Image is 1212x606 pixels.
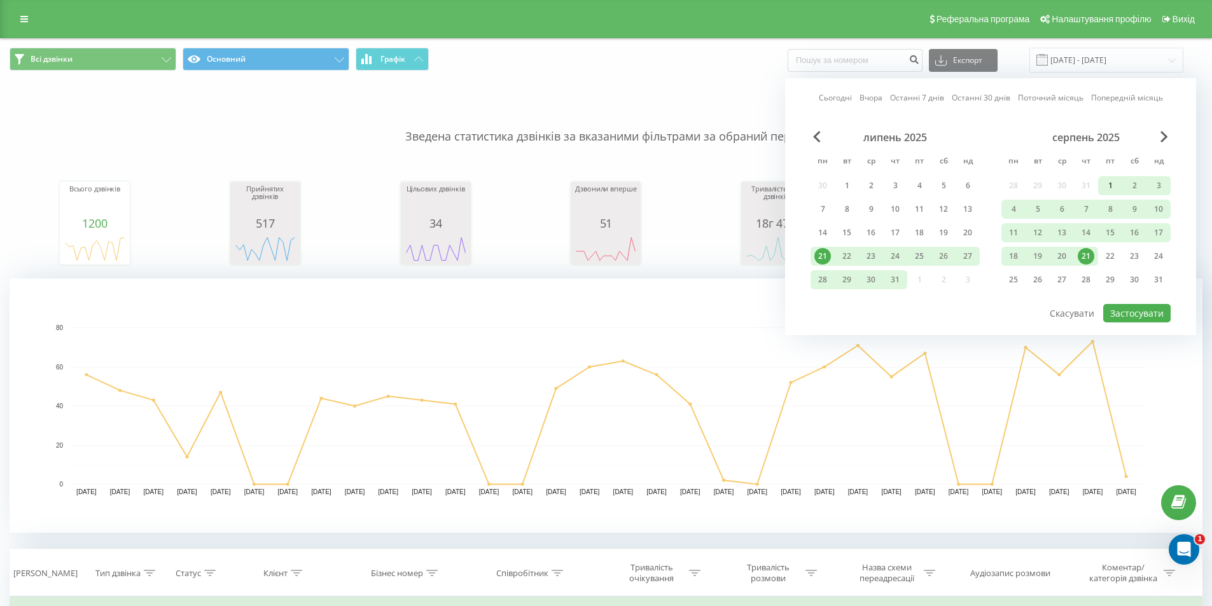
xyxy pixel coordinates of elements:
[95,568,141,579] div: Тип дзвінка
[479,488,499,495] text: [DATE]
[63,230,127,268] div: A chart.
[1005,248,1022,265] div: 18
[959,248,976,265] div: 27
[931,247,956,266] div: сб 26 лип 2025 р.
[10,279,1202,533] div: A chart.
[177,488,197,495] text: [DATE]
[907,247,931,266] div: пт 25 лип 2025 р.
[813,153,832,172] abbr: понеділок
[311,488,331,495] text: [DATE]
[56,403,64,410] text: 40
[814,248,831,265] div: 21
[813,131,821,142] span: Previous Month
[618,562,686,584] div: Тривалість очікування
[1195,534,1205,544] span: 1
[1050,247,1074,266] div: ср 20 серп 2025 р.
[404,230,468,268] div: A chart.
[952,92,1010,104] a: Останні 30 днів
[835,247,859,266] div: вт 22 лип 2025 р.
[1146,200,1171,219] div: нд 10 серп 2025 р.
[839,177,855,194] div: 1
[811,200,835,219] div: пн 7 лип 2025 р.
[379,488,399,495] text: [DATE]
[747,488,767,495] text: [DATE]
[958,153,977,172] abbr: неділя
[1116,488,1136,495] text: [DATE]
[31,54,73,64] span: Всі дзвінки
[1052,14,1151,24] span: Налаштування профілю
[1149,153,1168,172] abbr: неділя
[1098,270,1122,289] div: пт 29 серп 2025 р.
[1146,176,1171,195] div: нд 3 серп 2025 р.
[59,481,63,488] text: 0
[811,270,835,289] div: пн 28 лип 2025 р.
[233,185,297,217] div: Прийнятих дзвінків
[935,224,952,241] div: 19
[1043,304,1101,322] button: Скасувати
[1102,248,1118,265] div: 22
[1028,153,1047,172] abbr: вівторок
[860,92,882,104] a: Вчора
[937,14,1030,24] span: Реферальна програма
[911,177,928,194] div: 4
[1029,201,1046,217] div: 5
[63,217,127,230] div: 1200
[883,270,907,289] div: чт 31 лип 2025 р.
[580,488,600,495] text: [DATE]
[1102,201,1118,217] div: 8
[956,247,980,266] div: нд 27 лип 2025 р.
[1054,272,1070,288] div: 27
[63,185,127,217] div: Всього дзвінків
[839,224,855,241] div: 15
[887,177,903,194] div: 3
[714,488,734,495] text: [DATE]
[1126,201,1143,217] div: 9
[1054,224,1070,241] div: 13
[935,248,952,265] div: 26
[512,488,533,495] text: [DATE]
[1074,247,1098,266] div: чт 21 серп 2025 р.
[356,48,429,71] button: Графік
[959,224,976,241] div: 20
[839,201,855,217] div: 8
[1078,272,1094,288] div: 28
[10,48,176,71] button: Всі дзвінки
[835,270,859,289] div: вт 29 лип 2025 р.
[881,488,902,495] text: [DATE]
[1005,224,1022,241] div: 11
[861,153,881,172] abbr: середа
[886,153,905,172] abbr: четвер
[814,272,831,288] div: 28
[233,230,297,268] svg: A chart.
[380,55,405,64] span: Графік
[1098,176,1122,195] div: пт 1 серп 2025 р.
[863,177,879,194] div: 2
[1074,270,1098,289] div: чт 28 серп 2025 р.
[859,270,883,289] div: ср 30 лип 2025 р.
[931,200,956,219] div: сб 12 лип 2025 р.
[412,488,432,495] text: [DATE]
[183,48,349,71] button: Основний
[211,488,231,495] text: [DATE]
[1146,247,1171,266] div: нд 24 серп 2025 р.
[1169,534,1199,565] iframe: Intercom live chat
[1018,92,1083,104] a: Поточний місяць
[931,223,956,242] div: сб 19 лип 2025 р.
[1083,488,1103,495] text: [DATE]
[956,223,980,242] div: нд 20 лип 2025 р.
[744,230,808,268] svg: A chart.
[859,200,883,219] div: ср 9 лип 2025 р.
[859,247,883,266] div: ср 23 лип 2025 р.
[56,324,64,331] text: 80
[1102,224,1118,241] div: 15
[574,230,637,268] div: A chart.
[1125,153,1144,172] abbr: субота
[1050,270,1074,289] div: ср 27 серп 2025 р.
[13,568,78,579] div: [PERSON_NAME]
[176,568,201,579] div: Статус
[956,200,980,219] div: нд 13 лип 2025 р.
[883,200,907,219] div: чт 10 лип 2025 р.
[935,177,952,194] div: 5
[110,488,130,495] text: [DATE]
